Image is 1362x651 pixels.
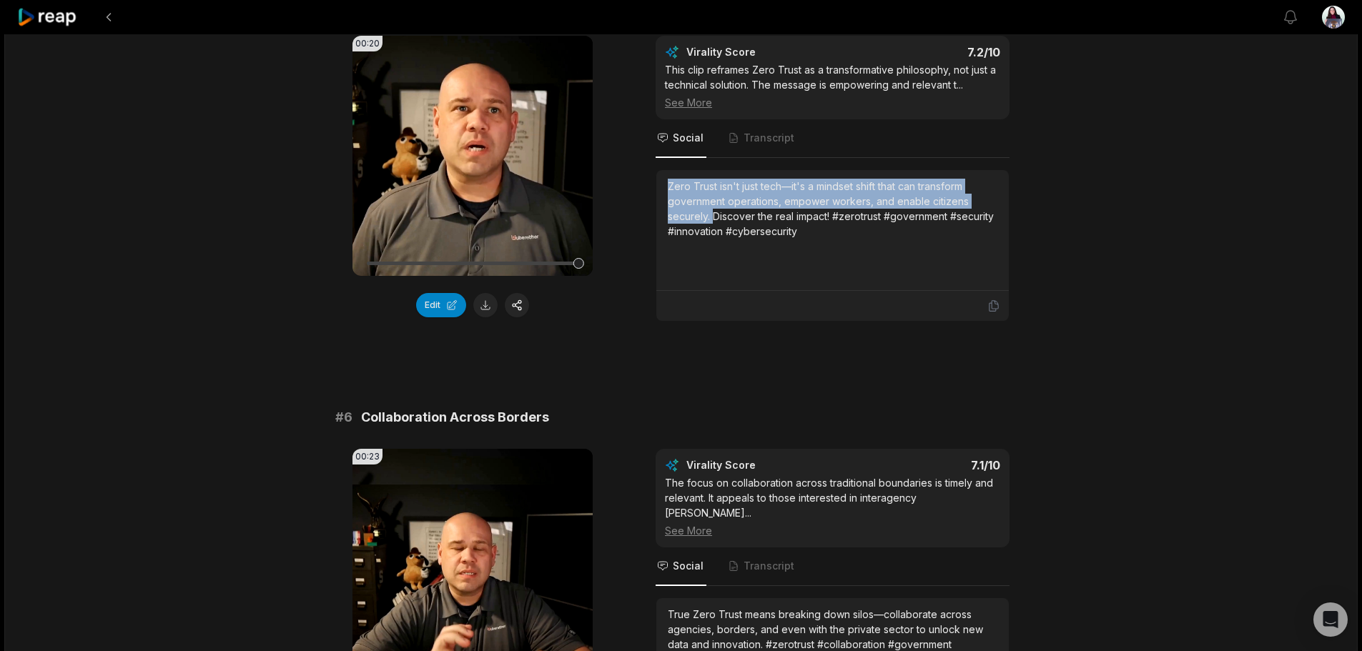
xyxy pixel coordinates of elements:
div: This clip reframes Zero Trust as a transformative philosophy, not just a technical solution. The ... [665,62,1000,110]
span: Transcript [744,559,794,573]
nav: Tabs [656,547,1010,586]
div: See More [665,523,1000,538]
video: Your browser does not support mp4 format. [352,36,593,276]
div: Zero Trust isn't just tech—it's a mindset shift that can transform government operations, empower... [668,179,997,239]
div: The focus on collaboration across traditional boundaries is timely and relevant. It appeals to th... [665,475,1000,538]
div: Open Intercom Messenger [1313,602,1348,637]
div: Virality Score [686,45,840,59]
div: 7.2 /10 [847,45,1001,59]
div: Virality Score [686,458,840,472]
div: 7.1 /10 [847,458,1001,472]
span: Collaboration Across Borders [361,407,549,427]
button: Edit [416,293,466,317]
nav: Tabs [656,119,1010,158]
span: Social [673,559,704,573]
span: # 6 [335,407,352,427]
div: See More [665,95,1000,110]
span: Social [673,131,704,145]
span: Transcript [744,131,794,145]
